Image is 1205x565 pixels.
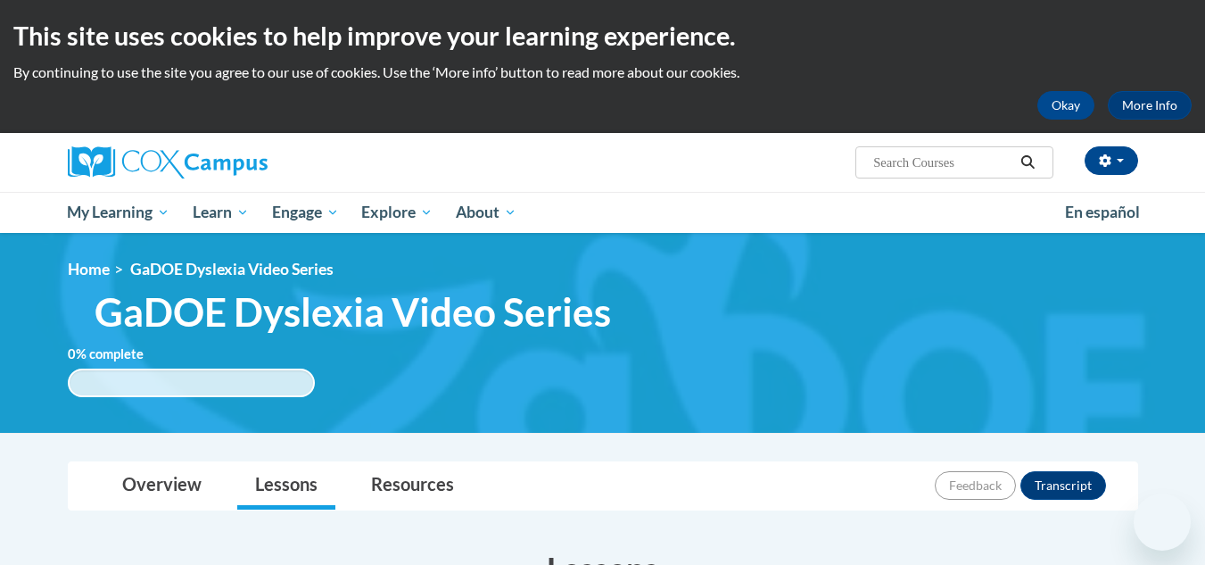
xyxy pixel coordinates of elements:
a: Lessons [237,462,335,510]
input: Search Courses [871,152,1014,173]
iframe: Button to launch messaging window [1134,494,1191,551]
div: Main menu [41,192,1165,233]
span: 0 [68,346,76,361]
label: % complete [68,345,170,364]
span: Learn [193,202,249,223]
button: Account Settings [1085,146,1138,175]
img: Cox Campus [68,146,268,179]
button: Okay [1037,91,1094,120]
h2: This site uses cookies to help improve your learning experience. [13,18,1192,54]
a: Explore [350,192,444,233]
a: Overview [104,462,219,510]
a: My Learning [56,192,182,233]
a: Resources [353,462,472,510]
button: Search [1014,152,1041,173]
button: Transcript [1020,471,1106,500]
a: About [444,192,528,233]
a: Learn [181,192,260,233]
span: Engage [272,202,339,223]
span: Explore [361,202,433,223]
span: My Learning [67,202,169,223]
a: En español [1053,194,1151,231]
a: Cox Campus [68,146,407,179]
a: Engage [260,192,351,233]
span: En español [1065,203,1140,221]
a: More Info [1108,91,1192,120]
button: Feedback [935,471,1016,500]
p: By continuing to use the site you agree to our use of cookies. Use the ‘More info’ button to read... [13,62,1192,82]
span: GaDOE Dyslexia Video Series [95,288,611,336]
span: GaDOE Dyslexia Video Series [130,260,334,278]
span: About [456,202,516,223]
a: Home [68,260,110,278]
